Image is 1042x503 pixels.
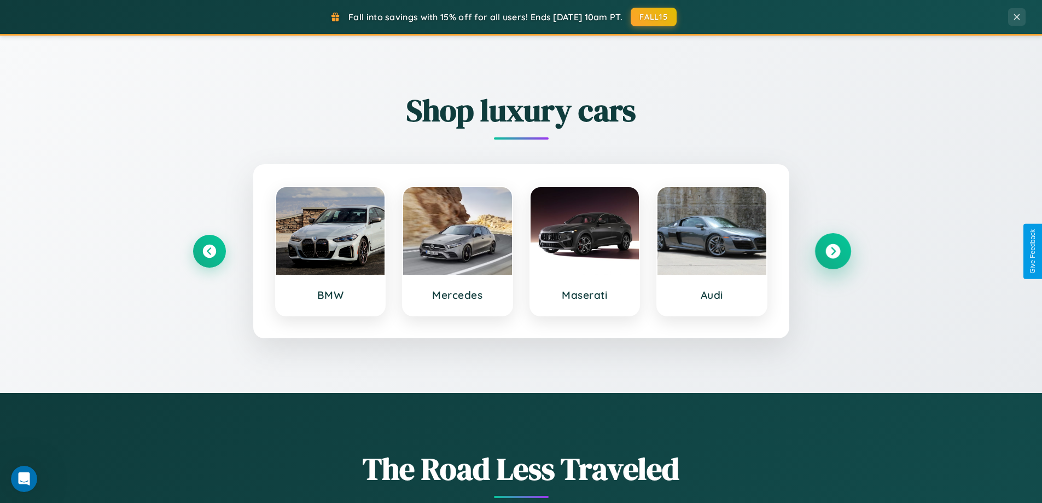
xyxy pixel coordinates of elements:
[542,288,628,302] h3: Maserati
[287,288,374,302] h3: BMW
[193,89,849,131] h2: Shop luxury cars
[631,8,677,26] button: FALL15
[414,288,501,302] h3: Mercedes
[193,448,849,490] h1: The Road Less Traveled
[1029,229,1037,274] div: Give Feedback
[668,288,755,302] h3: Audi
[348,11,622,22] span: Fall into savings with 15% off for all users! Ends [DATE] 10am PT.
[11,466,37,492] iframe: Intercom live chat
